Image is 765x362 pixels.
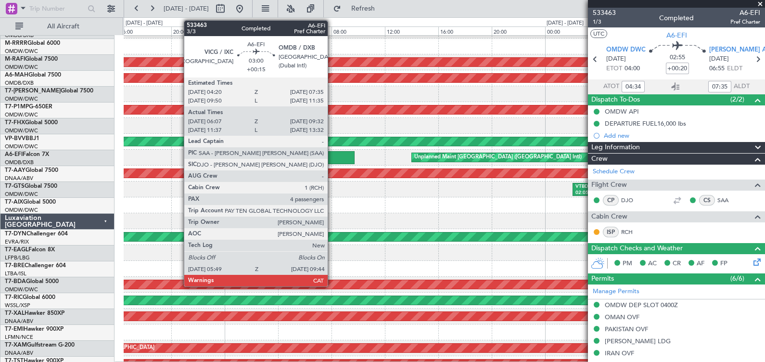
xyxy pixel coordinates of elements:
[605,119,686,128] div: DEPARTURE FUEL16,000 lbs
[720,259,727,269] span: FP
[5,127,38,134] a: OMDW/DWC
[5,143,38,150] a: OMDW/DWC
[5,207,38,214] a: OMDW/DWC
[164,4,209,13] span: [DATE] - [DATE]
[5,270,26,277] a: LTBA/ISL
[5,111,38,118] a: OMDW/DWC
[5,40,60,46] a: M-RRRRGlobal 6000
[5,104,29,110] span: T7-P1MP
[5,263,25,269] span: T7-BRE
[414,150,582,165] div: Unplanned Maint [GEOGRAPHIC_DATA] ([GEOGRAPHIC_DATA] Intl)
[699,195,715,206] div: CS
[226,19,263,27] div: [DATE] - [DATE]
[5,79,34,87] a: OMDB/DXB
[605,107,639,116] div: OMDW API
[5,199,56,205] a: T7-AIXGlobal 5000
[5,159,34,166] a: OMDB/DXB
[591,243,683,254] span: Dispatch Checks and Weather
[25,23,102,30] span: All Aircraft
[575,190,612,196] div: 02:05 Z
[5,183,57,189] a: T7-GTSGlobal 7500
[670,53,685,63] span: 02:55
[11,19,104,34] button: All Aircraft
[547,19,584,27] div: [DATE] - [DATE]
[225,26,278,35] div: 00:00
[5,279,26,284] span: T7-BDA
[5,183,25,189] span: T7-GTS
[5,88,61,94] span: T7-[PERSON_NAME]
[5,318,33,325] a: DNAA/ABV
[606,64,622,74] span: ETOT
[5,56,25,62] span: M-RAFI
[545,26,599,35] div: 00:00
[648,259,657,269] span: AC
[5,104,52,110] a: T7-P1MPG-650ER
[621,228,643,236] a: RCH
[171,26,225,35] div: 20:00
[591,94,640,105] span: Dispatch To-Dos
[5,310,64,316] a: T7-XALHawker 850XP
[625,64,640,74] span: 04:00
[385,26,438,35] div: 12:00
[727,64,742,74] span: ELDT
[603,82,619,91] span: ATOT
[5,295,23,300] span: T7-RIC
[5,349,33,357] a: DNAA/ABV
[5,342,27,348] span: T7-XAM
[492,26,545,35] div: 20:00
[673,259,681,269] span: CR
[5,326,24,332] span: T7-EMI
[5,64,38,71] a: OMDW/DWC
[605,337,671,345] div: [PERSON_NAME] LDG
[5,136,25,142] span: VP-BVV
[5,254,30,261] a: LFPB/LBG
[605,349,634,357] div: IRAN OVF
[709,64,725,74] span: 06:55
[709,54,729,64] span: [DATE]
[5,88,93,94] a: T7-[PERSON_NAME]Global 7500
[5,191,38,198] a: OMDW/DWC
[593,18,616,26] span: 1/3
[5,247,28,253] span: T7-EAGL
[5,152,49,157] a: A6-EFIFalcon 7X
[697,259,704,269] span: AF
[5,310,25,316] span: T7-XAL
[5,175,33,182] a: DNAA/ABV
[5,199,23,205] span: T7-AIX
[438,26,492,35] div: 16:00
[29,1,85,16] input: Trip Number
[591,142,640,153] span: Leg Information
[5,95,38,103] a: OMDW/DWC
[591,211,627,222] span: Cabin Crew
[5,72,28,78] span: A6-MAH
[5,279,59,284] a: T7-BDAGlobal 5000
[604,131,760,140] div: Add new
[730,18,760,26] span: Pref Charter
[591,154,608,165] span: Crew
[5,56,58,62] a: M-RAFIGlobal 7500
[5,152,23,157] span: A6-EFI
[730,273,744,284] span: (6/6)
[5,40,27,46] span: M-RRRR
[623,259,632,269] span: PM
[734,82,750,91] span: ALDT
[5,48,38,55] a: OMDW/DWC
[593,8,616,18] span: 533463
[331,26,385,35] div: 08:00
[126,19,163,27] div: [DATE] - [DATE]
[118,26,171,35] div: 16:00
[708,81,731,92] input: --:--
[5,286,38,293] a: OMDW/DWC
[5,334,33,341] a: LFMN/NCE
[5,120,58,126] a: T7-FHXGlobal 5000
[5,231,26,237] span: T7-DYN
[575,183,612,190] div: VTBD
[5,120,25,126] span: T7-FHX
[5,32,34,39] a: OMDB/DXB
[5,72,61,78] a: A6-MAHGlobal 7500
[5,295,55,300] a: T7-RICGlobal 6000
[606,45,646,55] span: OMDW DWC
[591,273,614,284] span: Permits
[5,247,55,253] a: T7-EAGLFalcon 8X
[5,238,29,246] a: EVRA/RIX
